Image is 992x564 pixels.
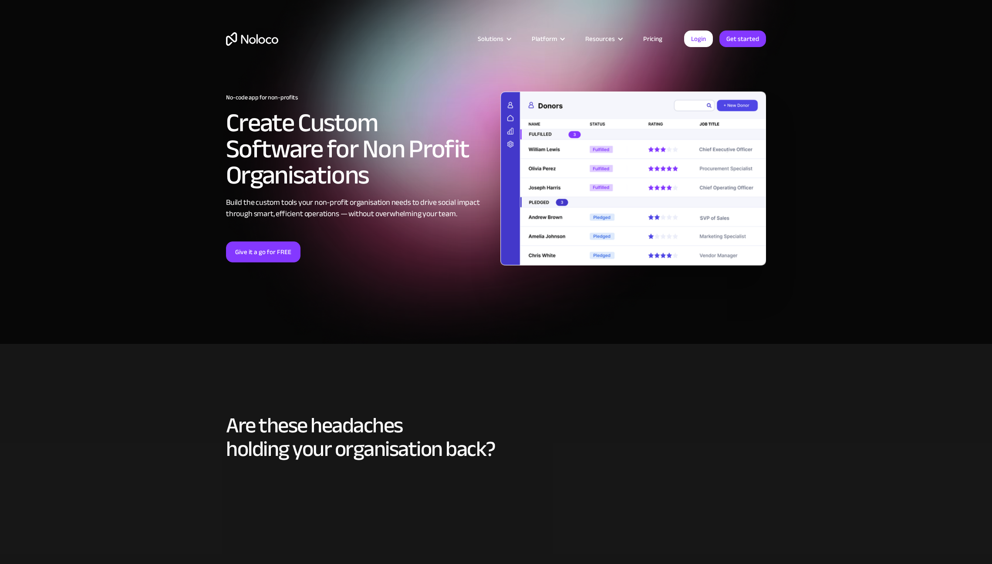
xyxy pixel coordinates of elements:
[226,414,766,461] h2: Are these headaches holding your organisation back?
[467,33,521,44] div: Solutions
[521,33,574,44] div: Platform
[574,33,632,44] div: Resources
[585,33,615,44] div: Resources
[632,33,673,44] a: Pricing
[226,32,278,46] a: home
[532,33,557,44] div: Platform
[684,31,713,47] a: Login
[478,33,503,44] div: Solutions
[226,94,492,101] h1: No-code app for non-profits
[226,197,492,220] div: Build the custom tools your non-profit organisation needs to drive social impact through smart, e...
[226,241,300,262] a: Give it a go for FREE
[719,31,766,47] a: Get started
[226,110,492,188] h2: Create Custom Software for Non Profit Organisations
